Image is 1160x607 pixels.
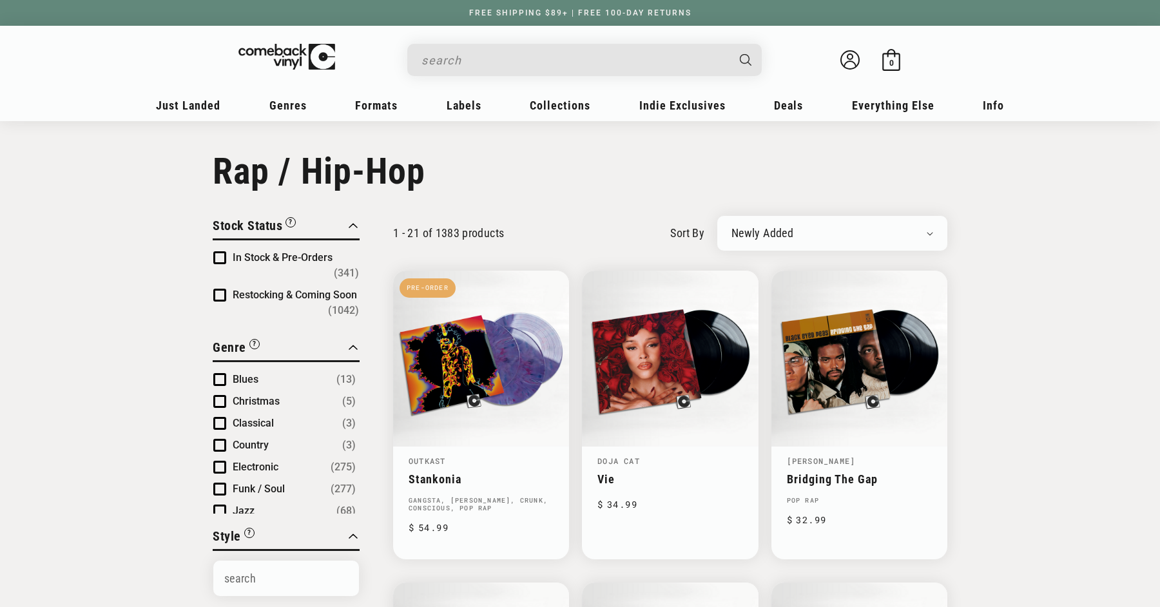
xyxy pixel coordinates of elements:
span: Number of products: (1042) [328,303,359,318]
a: Doja Cat [597,456,640,466]
a: Vie [597,472,742,486]
span: Blues [233,373,258,385]
span: Number of products: (277) [331,481,356,497]
span: Everything Else [852,99,934,112]
span: Jazz [233,505,255,517]
span: Number of products: (3) [342,416,356,431]
h1: Rap / Hip-Hop [213,150,947,193]
span: 0 [889,58,894,68]
button: Filter by Genre [213,338,260,360]
span: Electronic [233,461,278,473]
span: Number of products: (13) [336,372,356,387]
span: Genres [269,99,307,112]
input: search [421,47,727,73]
a: OutKast [409,456,445,466]
span: Number of products: (3) [342,438,356,453]
span: Christmas [233,395,280,407]
p: 1 - 21 of 1383 products [393,226,504,240]
span: Deals [774,99,803,112]
button: Filter by Style [213,526,255,549]
span: Stock Status [213,218,282,233]
span: Number of products: (5) [342,394,356,409]
div: Search [407,44,762,76]
span: Just Landed [156,99,220,112]
span: Number of products: (275) [331,459,356,475]
a: FREE SHIPPING $89+ | FREE 100-DAY RETURNS [456,8,704,17]
span: Number of products: (341) [334,265,359,281]
a: Stankonia [409,472,554,486]
span: In Stock & Pre-Orders [233,251,333,264]
span: Formats [355,99,398,112]
span: Indie Exclusives [639,99,726,112]
span: Restocking & Coming Soon [233,289,357,301]
button: Filter by Stock Status [213,216,296,238]
span: Info [983,99,1004,112]
span: Funk / Soul [233,483,285,495]
button: Search [729,44,764,76]
span: Labels [447,99,481,112]
label: sort by [670,224,704,242]
span: Style [213,528,241,544]
span: Country [233,439,269,451]
span: Collections [530,99,590,112]
input: Search Options [213,561,359,596]
a: Bridging The Gap [787,472,932,486]
span: Genre [213,340,246,355]
a: [PERSON_NAME] [787,456,856,466]
span: Number of products: (68) [336,503,356,519]
span: Classical [233,417,274,429]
